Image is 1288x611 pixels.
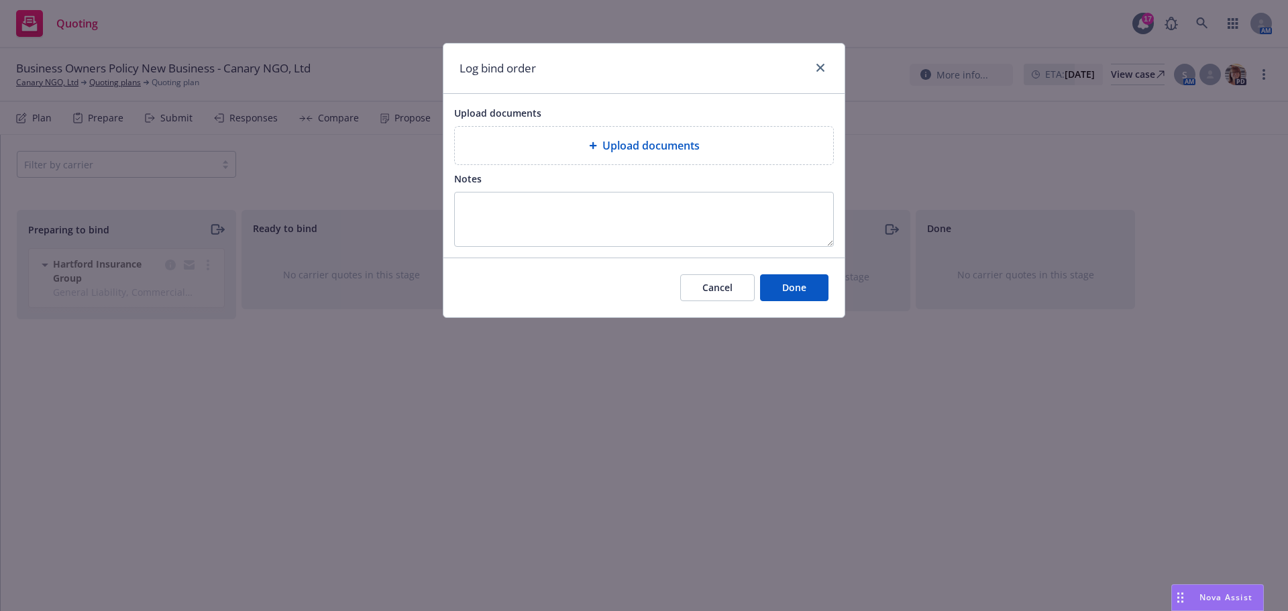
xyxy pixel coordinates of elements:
div: Upload documents [454,126,834,165]
span: Done [782,281,806,294]
span: Upload documents [454,107,541,119]
a: close [812,60,828,76]
span: Upload documents [602,137,700,154]
button: Nova Assist [1171,584,1264,611]
h1: Log bind order [460,60,536,77]
button: Cancel [680,274,755,301]
span: Nova Assist [1199,592,1252,603]
button: Done [760,274,828,301]
span: Cancel [702,281,733,294]
div: Drag to move [1172,585,1189,610]
span: Notes [454,172,482,185]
